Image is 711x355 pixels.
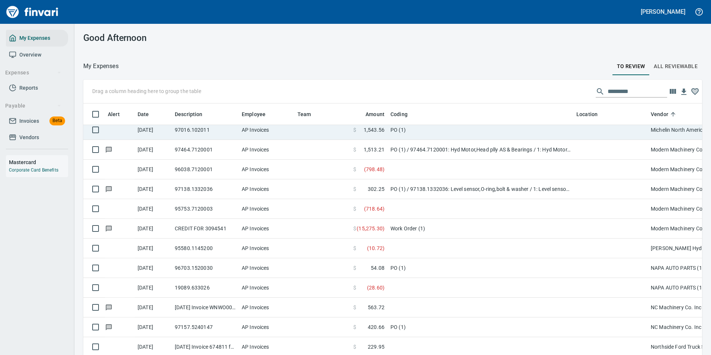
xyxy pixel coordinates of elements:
span: $ [353,264,356,272]
td: AP Invoices [239,199,295,219]
span: ( 798.48 ) [364,166,385,173]
span: Has messages [105,186,113,191]
button: Payable [2,99,64,113]
a: My Expenses [6,30,68,47]
td: 97016.102011 [172,120,239,140]
span: 54.08 [371,264,385,272]
td: AP Invoices [239,239,295,258]
td: PO (1) / 97138.1332036: Level sensor,O-ring,bolt & washer / 1: Level sensor,O-ring,bolt & washer [387,179,573,199]
td: [DATE] [135,120,172,140]
span: $ [353,323,356,331]
td: 95580.1145200 [172,239,239,258]
td: [DATE] [135,239,172,258]
a: Overview [6,47,68,63]
button: Column choices favorited. Click to reset to default [689,86,701,97]
span: $ [353,304,356,311]
span: ( 718.64 ) [364,205,385,212]
span: Beta [49,116,65,125]
span: Coding [390,110,408,119]
td: 96703.1520030 [172,258,239,278]
span: $ [353,166,356,173]
span: To Review [617,62,645,71]
span: Has messages [105,147,113,152]
span: Amount [366,110,385,119]
td: [DATE] [135,278,172,298]
span: Employee [242,110,275,119]
a: Corporate Card Benefits [9,167,58,173]
span: $ [353,185,356,193]
td: 96038.7120001 [172,160,239,179]
button: Download table [678,86,689,97]
span: 1,513.21 [364,146,385,153]
span: Team [297,110,321,119]
h3: Good Afternoon [83,33,278,43]
button: [PERSON_NAME] [639,6,687,17]
td: PO (1) [387,317,573,337]
span: Date [138,110,149,119]
span: Vendor [651,110,668,119]
span: Team [297,110,311,119]
span: Alert [108,110,129,119]
span: Location [576,110,598,119]
span: Location [576,110,607,119]
td: AP Invoices [239,120,295,140]
td: CREDIT FOR 3094541 [172,219,239,239]
span: Amount [356,110,385,119]
span: ( 15,275.30 ) [357,225,385,232]
a: InvoicesBeta [6,113,68,129]
a: Reports [6,80,68,96]
button: Expenses [2,66,64,80]
span: $ [353,146,356,153]
span: 229.95 [368,343,385,351]
td: [DATE] Invoice WNWO0053031 from NC Machinery Co. Inc (1-10695) [172,298,239,317]
span: ( 28.60 ) [367,284,385,291]
span: Vendors [19,133,39,142]
span: 1,543.56 [364,126,385,134]
a: Vendors [6,129,68,146]
span: Date [138,110,159,119]
td: 95753.7120003 [172,199,239,219]
td: AP Invoices [239,317,295,337]
span: Reports [19,83,38,93]
img: Finvari [4,3,60,21]
span: Description [175,110,203,119]
p: Drag a column heading here to group the table [92,87,201,95]
span: Coding [390,110,417,119]
span: Employee [242,110,266,119]
h6: Mastercard [9,158,68,166]
span: Has messages [105,226,113,231]
td: AP Invoices [239,219,295,239]
td: 97138.1332036 [172,179,239,199]
td: [DATE] [135,199,172,219]
span: My Expenses [19,33,50,43]
span: $ [353,284,356,291]
span: ( 10.72 ) [367,244,385,252]
span: $ [353,343,356,351]
span: $ [353,225,356,232]
span: Description [175,110,212,119]
span: Vendor [651,110,678,119]
td: [DATE] [135,160,172,179]
td: AP Invoices [239,278,295,298]
td: AP Invoices [239,258,295,278]
nav: breadcrumb [83,62,119,71]
td: AP Invoices [239,298,295,317]
td: PO (1) [387,258,573,278]
span: All Reviewable [654,62,698,71]
span: Invoices [19,116,39,126]
td: [DATE] [135,140,172,160]
td: PO (1) [387,120,573,140]
span: Alert [108,110,120,119]
td: 97157.5240147 [172,317,239,337]
td: [DATE] [135,179,172,199]
td: [DATE] [135,317,172,337]
td: PO (1) / 97464.7120001: Hyd Motor,Head plly AS & Bearings / 1: Hyd Motor,Head plly AS & Bearings [387,140,573,160]
td: AP Invoices [239,140,295,160]
span: $ [353,126,356,134]
td: [DATE] [135,258,172,278]
button: Choose columns to display [667,86,678,97]
span: 563.72 [368,304,385,311]
td: 19089.633026 [172,278,239,298]
span: 302.25 [368,185,385,193]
